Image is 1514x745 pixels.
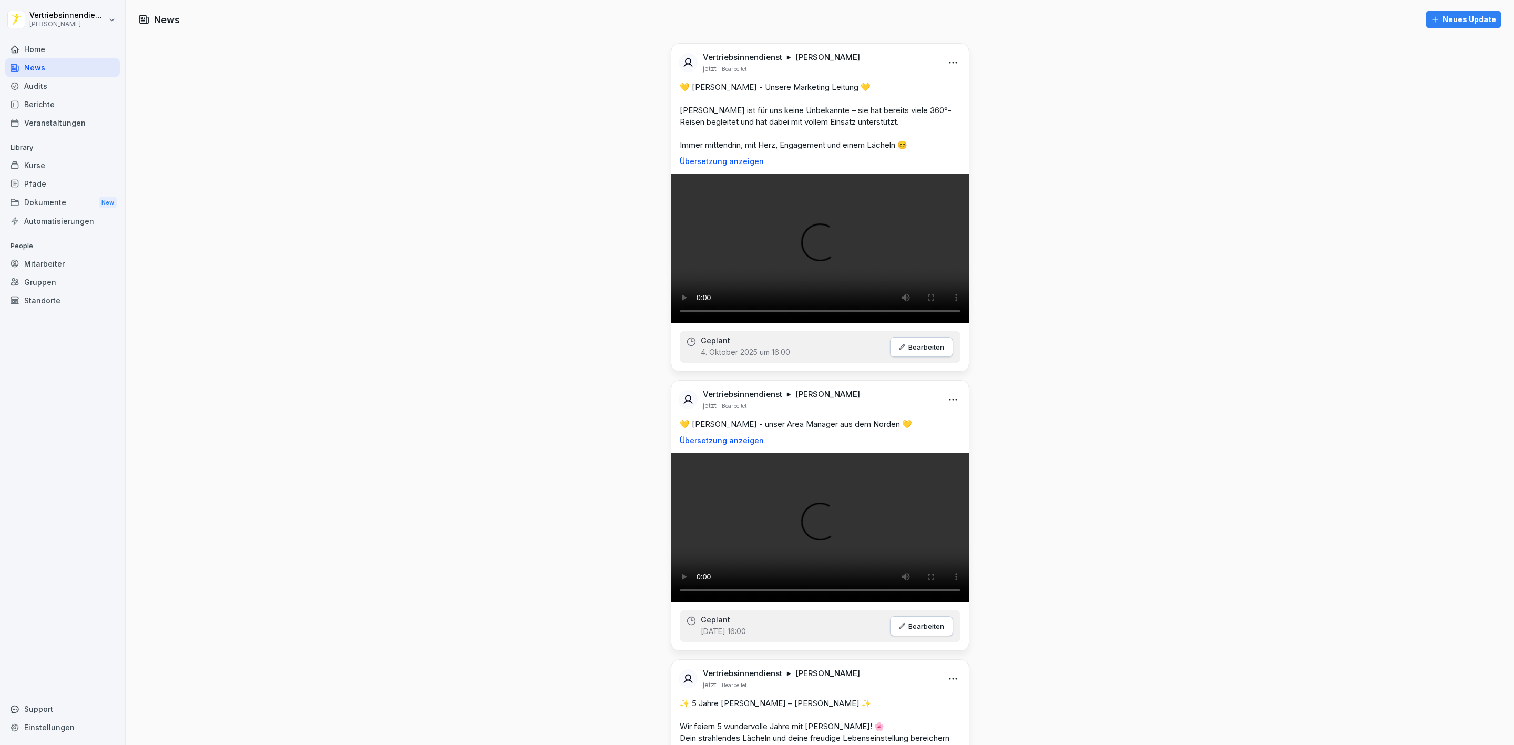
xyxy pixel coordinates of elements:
[722,402,746,410] p: Bearbeitet
[5,58,120,77] a: News
[154,13,180,27] h1: News
[5,718,120,737] a: Einstellungen
[701,616,730,624] p: Geplant
[29,21,106,28] p: [PERSON_NAME]
[5,291,120,310] a: Standorte
[5,700,120,718] div: Support
[5,95,120,114] a: Berichte
[703,668,782,679] p: Vertriebsinnendienst
[29,11,106,20] p: Vertriebsinnendienst
[5,193,120,212] a: DokumenteNew
[890,337,953,357] button: Bearbeiten
[5,114,120,132] a: Veranstaltungen
[5,40,120,58] a: Home
[680,157,960,166] p: Übersetzung anzeigen
[795,668,860,679] p: [PERSON_NAME]
[99,197,117,209] div: New
[703,402,717,410] p: jetzt
[5,156,120,175] a: Kurse
[5,238,120,254] p: People
[795,52,860,63] p: [PERSON_NAME]
[1426,11,1501,28] button: Neues Update
[908,622,944,630] p: Bearbeiten
[5,77,120,95] a: Audits
[703,65,717,73] p: jetzt
[680,436,960,445] p: Übersetzung anzeigen
[890,616,953,636] button: Bearbeiten
[703,52,782,63] p: Vertriebsinnendienst
[1431,14,1496,25] div: Neues Update
[722,681,746,689] p: Bearbeitet
[680,419,960,430] p: 💛 [PERSON_NAME] - unser Area Manager aus dem Norden 💛
[701,336,730,345] p: Geplant
[703,681,717,689] p: jetzt
[795,389,860,400] p: [PERSON_NAME]
[703,389,782,400] p: Vertriebsinnendienst
[5,175,120,193] a: Pfade
[680,81,960,151] p: 💛 [PERSON_NAME] - Unsere Marketing Leitung 💛 [PERSON_NAME] ist für uns keine Unbekannte – sie hat...
[5,273,120,291] a: Gruppen
[701,347,790,358] p: 4. Oktober 2025 um 16:00
[5,254,120,273] a: Mitarbeiter
[5,139,120,156] p: Library
[908,343,944,351] p: Bearbeiten
[722,65,746,73] p: Bearbeitet
[701,626,746,637] p: [DATE] 16:00
[5,193,120,212] div: Dokumente
[5,212,120,230] a: Automatisierungen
